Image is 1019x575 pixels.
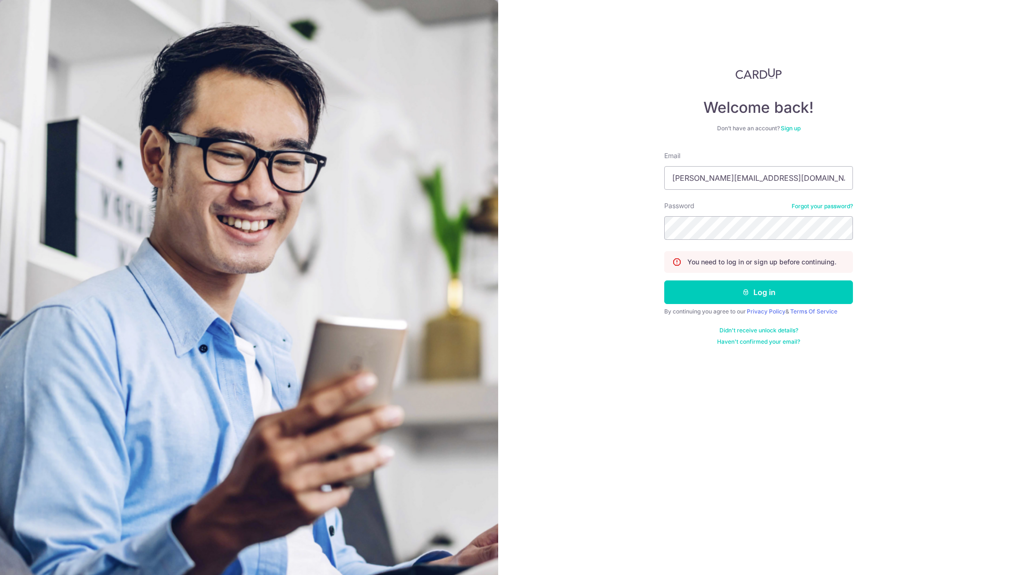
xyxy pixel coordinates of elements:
[790,308,837,315] a: Terms Of Service
[735,68,782,79] img: CardUp Logo
[717,338,800,346] a: Haven't confirmed your email?
[664,166,853,190] input: Enter your Email
[687,257,836,267] p: You need to log in or sign up before continuing.
[664,280,853,304] button: Log in
[664,125,853,132] div: Don’t have an account?
[719,327,798,334] a: Didn't receive unlock details?
[781,125,801,132] a: Sign up
[664,308,853,315] div: By continuing you agree to our &
[664,201,694,211] label: Password
[664,98,853,117] h4: Welcome back!
[664,151,680,161] label: Email
[747,308,785,315] a: Privacy Policy
[792,203,853,210] a: Forgot your password?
